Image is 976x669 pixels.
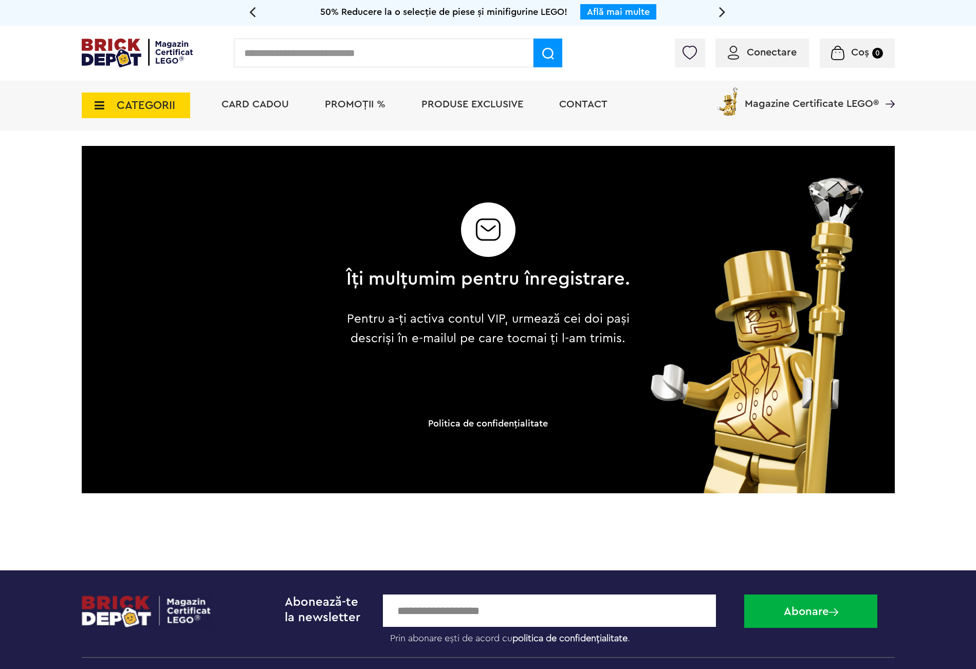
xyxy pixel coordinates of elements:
h2: Îți mulțumim pentru înregistrare. [346,269,630,289]
span: CATEGORII [117,100,175,111]
a: Politica de confidenţialitate [428,419,548,428]
span: 50% Reducere la o selecție de piese și minifigurine LEGO! [320,7,567,16]
img: Abonare [829,608,838,616]
a: Contact [559,99,607,109]
a: PROMOȚII % [325,99,385,109]
a: Card Cadou [222,99,289,109]
button: Abonare [744,594,877,628]
a: Magazine Certificate LEGO® [879,85,895,96]
span: Conectare [747,47,797,58]
img: footerlogo [82,594,212,628]
span: Coș [851,47,869,58]
label: Prin abonare ești de acord cu . [383,627,736,644]
a: Produse exclusive [421,99,523,109]
a: Conectare [728,47,797,58]
a: Află mai multe [587,7,650,16]
small: 0 [872,48,883,59]
span: Magazine Certificate LEGO® [745,85,879,109]
span: Abonează-te la newsletter [285,596,360,624]
a: politica de confidențialitate [512,634,628,643]
p: Pentru a-ți activa contul VIP, urmează cei doi pași descriși în e-mailul pe care tocmai ți l-am t... [338,309,638,348]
